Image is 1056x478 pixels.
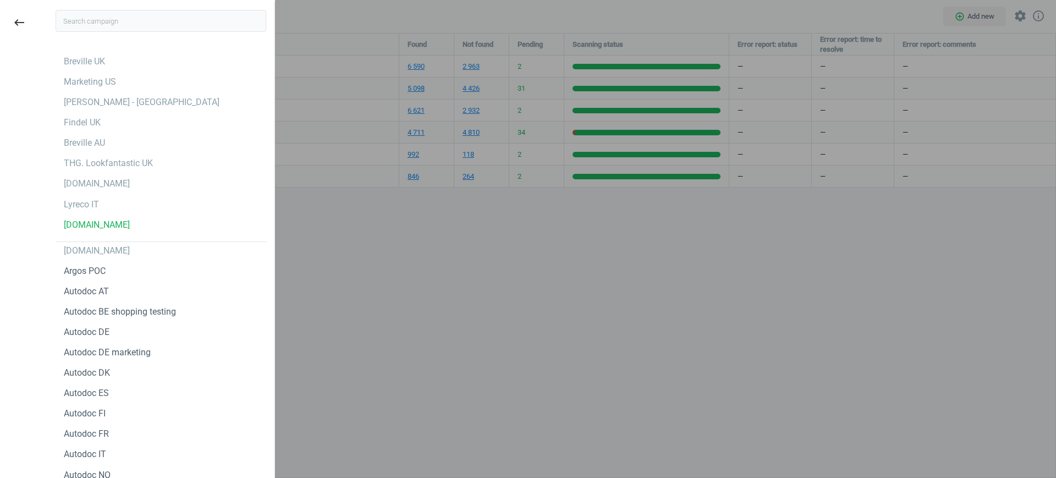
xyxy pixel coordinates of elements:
div: Autodoc FI [64,408,106,420]
div: Autodoc BE shopping testing [64,306,176,318]
div: [DOMAIN_NAME] [64,219,130,231]
div: Lyreco IT [64,199,99,211]
div: Autodoc DE [64,326,109,338]
div: [PERSON_NAME] - [GEOGRAPHIC_DATA] [64,96,219,108]
div: Findel UK [64,117,101,129]
div: Autodoc DK [64,367,110,379]
div: THG. Lookfantastic UK [64,157,153,169]
div: Breville UK [64,56,105,68]
div: Autodoc FR [64,428,109,440]
div: Argos POC [64,265,106,277]
div: Breville AU [64,137,105,149]
div: Autodoc IT [64,448,106,460]
div: [DOMAIN_NAME] [64,178,130,190]
i: keyboard_backspace [13,16,26,29]
div: Marketing US [64,76,116,88]
input: Search campaign [56,10,266,32]
div: Autodoc AT [64,285,109,298]
div: Autodoc ES [64,387,109,399]
button: keyboard_backspace [7,10,32,36]
div: Autodoc DE marketing [64,347,151,359]
div: [DOMAIN_NAME] [64,245,130,257]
